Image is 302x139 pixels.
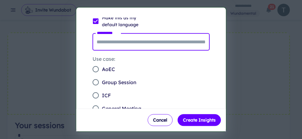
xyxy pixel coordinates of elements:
[102,105,141,112] span: General Meeting
[102,92,111,99] span: ICF
[178,114,221,126] button: Create Insights
[102,14,143,28] p: Make this as my default language
[102,65,115,73] span: AoEC
[148,114,173,126] button: Cancel
[92,55,115,63] legend: Use case:
[102,79,137,86] span: Group Session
